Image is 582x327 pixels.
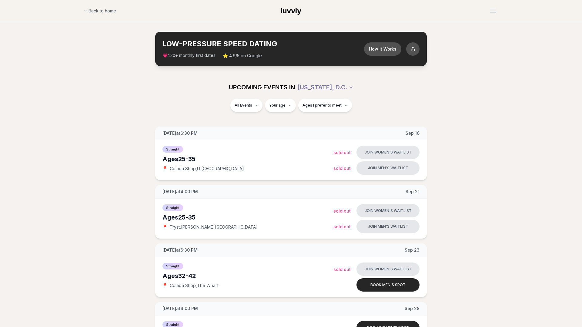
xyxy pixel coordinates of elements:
[162,272,333,280] div: Ages 32-42
[162,166,167,171] span: 📍
[162,247,198,253] span: [DATE] at 6:30 PM
[298,99,352,112] button: Ages I prefer to meet
[356,146,420,159] button: Join women's waitlist
[168,53,175,58] span: 120
[356,278,420,292] button: Book men's spot
[162,39,364,49] h2: LOW-PRESSURE SPEED DATING
[405,247,420,253] span: Sep 23
[356,204,420,217] button: Join women's waitlist
[162,283,167,288] span: 📍
[333,208,351,213] span: Sold Out
[223,53,262,59] span: ⭐ 4.9/5 on Google
[230,99,263,112] button: All Events
[162,225,167,230] span: 📍
[281,6,301,15] span: luvvly
[303,103,342,108] span: Ages I prefer to meet
[356,220,420,233] button: Join men's waitlist
[162,130,198,136] span: [DATE] at 6:30 PM
[265,99,296,112] button: Your age
[162,189,198,195] span: [DATE] at 4:00 PM
[89,8,116,14] span: Back to home
[281,6,301,16] a: luvvly
[162,204,183,211] span: Straight
[487,6,498,15] button: Open menu
[333,267,351,272] span: Sold Out
[229,83,295,91] span: UPCOMING EVENTS IN
[162,213,333,222] div: Ages 25-35
[170,166,244,172] span: Colada Shop , U [GEOGRAPHIC_DATA]
[162,146,183,153] span: Straight
[297,81,353,94] button: [US_STATE], D.C.
[269,103,286,108] span: Your age
[356,161,420,175] button: Join men's waitlist
[333,224,351,229] span: Sold Out
[406,130,420,136] span: Sep 16
[364,42,401,56] button: How it Works
[162,306,198,312] span: [DATE] at 4:00 PM
[333,166,351,171] span: Sold Out
[170,224,258,230] span: Tryst , [PERSON_NAME][GEOGRAPHIC_DATA]
[333,150,351,155] span: Sold Out
[84,5,116,17] a: Back to home
[235,103,252,108] span: All Events
[405,306,420,312] span: Sep 28
[356,263,420,276] button: Join women's waitlist
[162,52,216,59] span: 💗 + monthly first dates
[162,263,183,269] span: Straight
[170,282,219,289] span: Colada Shop , The Wharf
[162,155,333,163] div: Ages 25-35
[406,189,420,195] span: Sep 21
